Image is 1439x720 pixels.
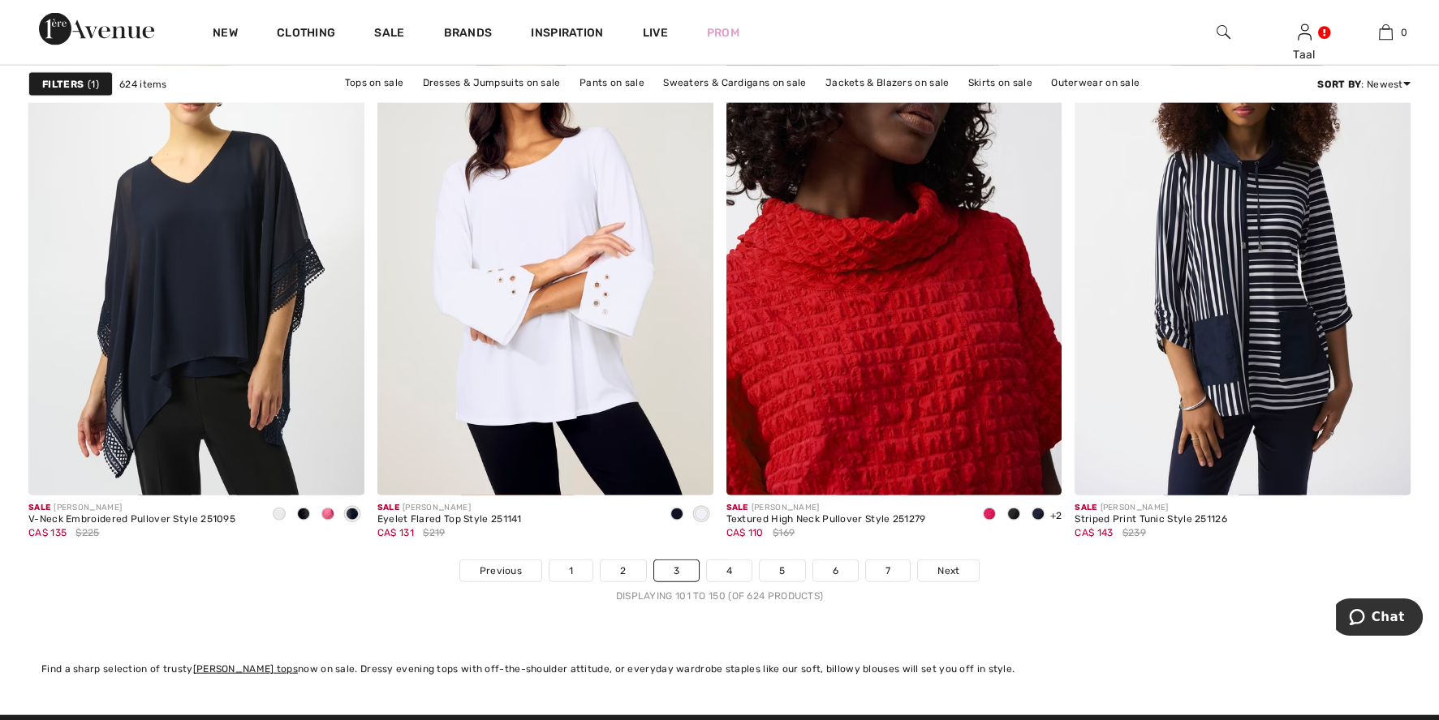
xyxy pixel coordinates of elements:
[1075,502,1227,514] div: [PERSON_NAME]
[316,502,340,529] div: Bubble gum
[707,24,739,41] a: Prom
[813,560,858,581] a: 6
[654,560,699,581] a: 3
[444,26,493,43] a: Brands
[41,662,1398,676] div: Find a sharp selection of trusty now on sale. Dressy evening tops with off-the-shoulder attitude,...
[1336,598,1423,639] iframe: Opens a widget where you can chat to one of our agents
[937,564,959,578] span: Next
[1217,23,1230,42] img: search the website
[1075,503,1096,512] span: Sale
[480,564,522,578] span: Previous
[28,502,235,514] div: [PERSON_NAME]
[726,502,926,514] div: [PERSON_NAME]
[977,502,1002,529] div: Geranium
[1002,502,1026,529] div: Black
[88,76,99,91] span: 1
[1317,78,1361,89] strong: Sort By
[277,26,335,43] a: Clothing
[374,26,404,43] a: Sale
[726,527,764,538] span: CA$ 110
[1298,23,1312,42] img: My Info
[918,560,979,581] a: Next
[643,24,668,41] a: Live
[655,71,814,92] a: Sweaters & Cardigans on sale
[377,527,414,538] span: CA$ 131
[1026,502,1050,529] div: Midnight Blue
[193,663,298,675] a: [PERSON_NAME] tops
[28,527,67,538] span: CA$ 135
[213,26,238,43] a: New
[377,503,399,512] span: Sale
[531,26,603,43] span: Inspiration
[28,589,1411,603] div: Displaying 101 to 150 (of 624 products)
[1075,514,1227,525] div: Striped Print Tunic Style 251126
[726,503,748,512] span: Sale
[1379,23,1393,42] img: My Bag
[39,13,154,45] img: 1ère Avenue
[415,71,569,92] a: Dresses & Jumpsuits on sale
[665,502,689,529] div: Midnight Blue
[119,76,167,91] span: 624 items
[1346,23,1425,42] a: 0
[1050,510,1062,521] span: +2
[689,502,713,529] div: Vanilla 30
[571,71,653,92] a: Pants on sale
[773,525,795,540] span: $169
[267,502,291,529] div: Vanilla
[377,502,522,514] div: [PERSON_NAME]
[1298,24,1312,40] a: Sign In
[1317,76,1411,91] div: : Newest
[460,560,541,581] a: Previous
[817,71,958,92] a: Jackets & Blazers on sale
[28,503,50,512] span: Sale
[1122,525,1146,540] span: $239
[423,525,445,540] span: $219
[601,560,645,581] a: 2
[866,560,910,581] a: 7
[28,514,235,525] div: V-Neck Embroidered Pullover Style 251095
[1043,71,1148,92] a: Outerwear on sale
[42,76,84,91] strong: Filters
[549,560,592,581] a: 1
[960,71,1040,92] a: Skirts on sale
[726,514,926,525] div: Textured High Neck Pullover Style 251279
[707,560,752,581] a: 4
[377,514,522,525] div: Eyelet Flared Top Style 251141
[75,525,99,540] span: $225
[1401,25,1407,40] span: 0
[1265,46,1344,63] div: Taal
[291,502,316,529] div: Black
[1075,527,1113,538] span: CA$ 143
[760,560,804,581] a: 5
[28,559,1411,603] nav: Page navigation
[340,502,364,529] div: Midnight Blue
[337,71,412,92] a: Tops on sale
